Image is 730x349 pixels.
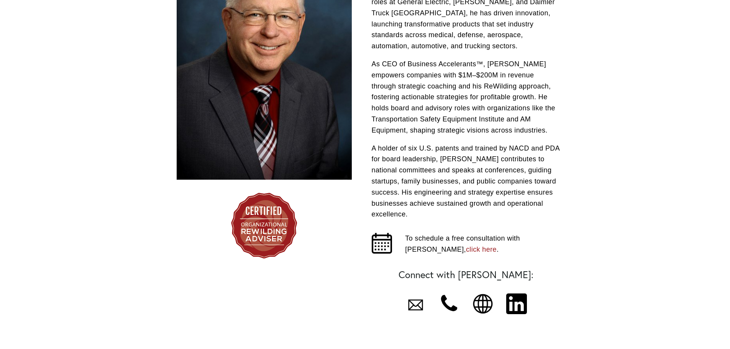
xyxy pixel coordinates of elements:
[405,293,426,317] a: Mail Envelope
[372,59,561,136] p: As CEO of Business Accelerants™, [PERSON_NAME] empowers companies with $1M–$200M in revenue throu...
[506,293,527,314] a: LinkedIn Icon
[372,233,561,255] p: To schedule a free consultation with [PERSON_NAME], .
[472,293,493,314] a: Globe with Lines
[439,293,459,314] a: Phone Receiver
[466,246,497,253] a: click here
[372,143,561,220] p: A holder of six U.S. patents and trained by NACD and PDA for board leadership, [PERSON_NAME] cont...
[372,269,561,280] h2: Connect with [PERSON_NAME]:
